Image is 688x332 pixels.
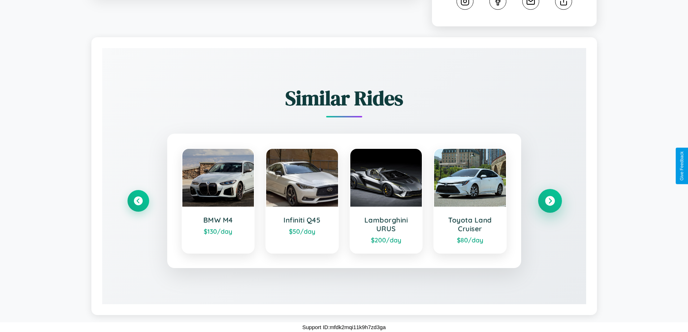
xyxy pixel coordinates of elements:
div: $ 80 /day [441,236,499,244]
h2: Similar Rides [127,84,561,112]
div: $ 50 /day [273,227,331,235]
div: $ 200 /day [358,236,415,244]
div: $ 130 /day [190,227,247,235]
p: Support ID: mfdk2mqi11k9h7zd3ga [302,322,386,332]
h3: Lamborghini URUS [358,216,415,233]
h3: Toyota Land Cruiser [441,216,499,233]
a: Infiniti Q45$50/day [265,148,339,254]
h3: Infiniti Q45 [273,216,331,224]
a: BMW M4$130/day [182,148,255,254]
h3: BMW M4 [190,216,247,224]
a: Lamborghini URUS$200/day [350,148,423,254]
div: Give Feedback [679,151,684,181]
a: Toyota Land Cruiser$80/day [433,148,507,254]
